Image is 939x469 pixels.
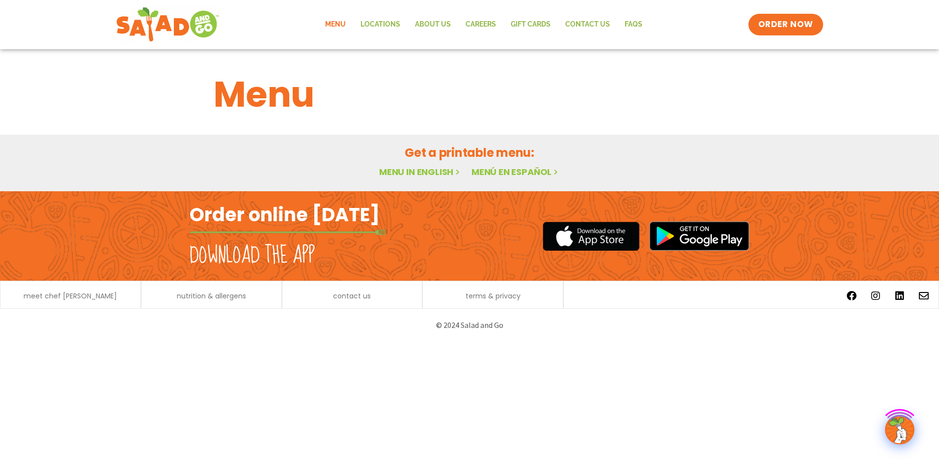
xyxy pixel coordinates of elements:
img: fork [190,230,386,235]
a: Menu [318,13,353,36]
p: © 2024 Salad and Go [194,319,745,332]
img: new-SAG-logo-768×292 [116,5,220,44]
h1: Menu [214,68,725,121]
a: nutrition & allergens [177,293,246,299]
a: Menu in English [379,166,462,178]
a: Locations [353,13,408,36]
a: GIFT CARDS [503,13,558,36]
nav: Menu [318,13,650,36]
h2: Order online [DATE] [190,203,380,227]
a: About Us [408,13,458,36]
a: contact us [333,293,371,299]
a: Careers [458,13,503,36]
a: Contact Us [558,13,617,36]
a: ORDER NOW [748,14,823,35]
a: FAQs [617,13,650,36]
h2: Get a printable menu: [214,144,725,161]
img: google_play [649,221,749,251]
img: appstore [543,220,639,252]
a: Menú en español [471,166,560,178]
a: meet chef [PERSON_NAME] [24,293,117,299]
span: ORDER NOW [758,19,813,30]
a: terms & privacy [466,293,521,299]
h2: Download the app [190,242,315,269]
